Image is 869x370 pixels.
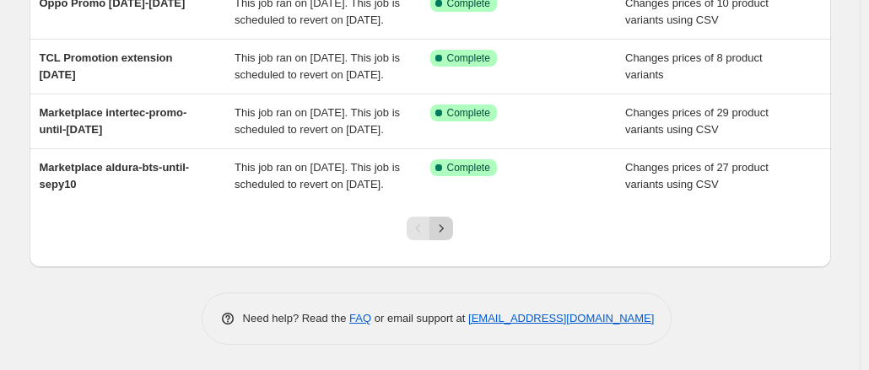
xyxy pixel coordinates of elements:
[235,161,400,190] span: This job ran on [DATE]. This job is scheduled to revert on [DATE].
[40,51,173,81] span: TCL Promotion extension [DATE]
[468,312,654,324] a: [EMAIL_ADDRESS][DOMAIN_NAME]
[429,217,453,240] button: Next
[447,51,490,65] span: Complete
[349,312,371,324] a: FAQ
[625,51,763,81] span: Changes prices of 8 product variants
[407,217,453,240] nav: Pagination
[235,51,400,81] span: This job ran on [DATE]. This job is scheduled to revert on [DATE].
[371,312,468,324] span: or email support at
[625,106,769,136] span: Changes prices of 29 product variants using CSV
[447,106,490,120] span: Complete
[40,106,187,136] span: Marketplace intertec-promo-until-[DATE]
[40,161,190,190] span: Marketplace aldura-bts-until-sepy10
[447,161,490,174] span: Complete
[235,106,400,136] span: This job ran on [DATE]. This job is scheduled to revert on [DATE].
[625,161,769,190] span: Changes prices of 27 product variants using CSV
[243,312,350,324] span: Need help? Read the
